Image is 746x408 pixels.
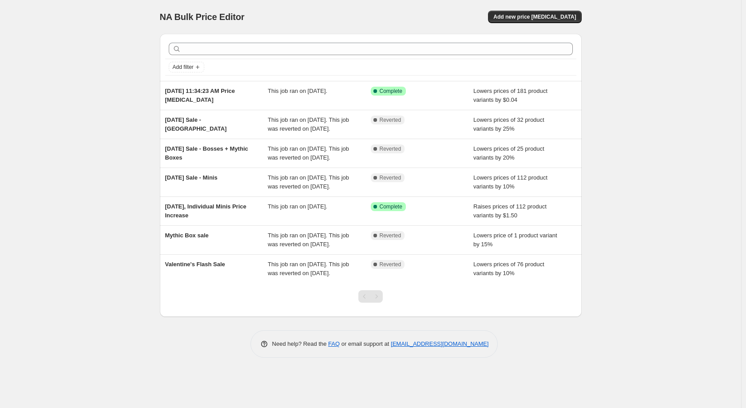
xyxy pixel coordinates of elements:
span: This job ran on [DATE]. This job was reverted on [DATE]. [268,174,349,190]
button: Add filter [169,62,204,72]
button: Add new price [MEDICAL_DATA] [488,11,581,23]
span: Reverted [380,261,401,268]
span: NA Bulk Price Editor [160,12,245,22]
span: [DATE] 11:34:23 AM Price [MEDICAL_DATA] [165,88,235,103]
span: Lowers prices of 181 product variants by $0.04 [473,88,548,103]
span: Reverted [380,145,401,152]
a: [EMAIL_ADDRESS][DOMAIN_NAME] [391,340,488,347]
nav: Pagination [358,290,383,303]
span: Complete [380,88,402,95]
span: This job ran on [DATE]. This job was reverted on [DATE]. [268,232,349,248]
span: Raises prices of 112 product variants by $1.50 [473,203,547,219]
span: Mythic Box sale [165,232,209,239]
span: Add new price [MEDICAL_DATA] [493,13,576,20]
span: Need help? Read the [272,340,329,347]
span: Valentine's Flash Sale [165,261,225,268]
span: Lowers prices of 112 product variants by 10% [473,174,548,190]
span: Reverted [380,232,401,239]
span: This job ran on [DATE]. [268,88,327,94]
span: [DATE] Sale - [GEOGRAPHIC_DATA] [165,116,227,132]
span: This job ran on [DATE]. This job was reverted on [DATE]. [268,261,349,276]
span: [DATE] Sale - Bosses + Mythic Boxes [165,145,248,161]
span: Lowers price of 1 product variant by 15% [473,232,557,248]
span: Lowers prices of 25 product variants by 20% [473,145,544,161]
span: [DATE] Sale - Minis [165,174,218,181]
span: This job ran on [DATE]. [268,203,327,210]
span: Lowers prices of 76 product variants by 10% [473,261,544,276]
span: or email support at [340,340,391,347]
span: [DATE], Individual Minis Price Increase [165,203,246,219]
span: Reverted [380,116,401,124]
span: Lowers prices of 32 product variants by 25% [473,116,544,132]
a: FAQ [328,340,340,347]
span: Add filter [173,64,194,71]
span: This job ran on [DATE]. This job was reverted on [DATE]. [268,145,349,161]
span: Complete [380,203,402,210]
span: Reverted [380,174,401,181]
span: This job ran on [DATE]. This job was reverted on [DATE]. [268,116,349,132]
